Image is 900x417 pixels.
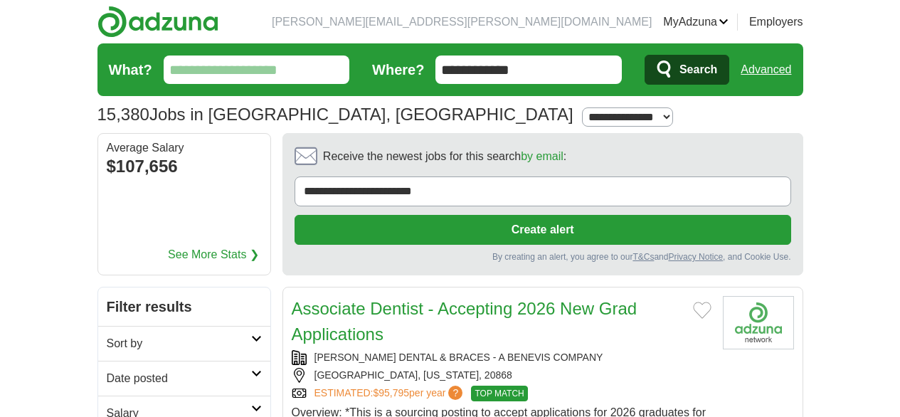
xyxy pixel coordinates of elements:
[471,386,527,401] span: TOP MATCH
[292,368,711,383] div: [GEOGRAPHIC_DATA], [US_STATE], 20868
[323,148,566,165] span: Receive the newest jobs for this search :
[663,14,729,31] a: MyAdzuna
[98,287,270,326] h2: Filter results
[723,296,794,349] img: Company logo
[693,302,711,319] button: Add to favorite jobs
[679,56,717,84] span: Search
[749,14,803,31] a: Employers
[97,102,149,127] span: 15,380
[292,299,637,344] a: Associate Dentist - Accepting 2026 New Grad Applications
[448,386,462,400] span: ?
[98,361,270,396] a: Date posted
[645,55,729,85] button: Search
[107,335,251,352] h2: Sort by
[521,150,563,162] a: by email
[97,105,573,124] h1: Jobs in [GEOGRAPHIC_DATA], [GEOGRAPHIC_DATA]
[292,350,711,365] div: [PERSON_NAME] DENTAL & BRACES - A BENEVIS COMPANY
[295,250,791,263] div: By creating an alert, you agree to our and , and Cookie Use.
[372,59,424,80] label: Where?
[668,252,723,262] a: Privacy Notice
[168,246,259,263] a: See More Stats ❯
[632,252,654,262] a: T&Cs
[314,386,466,401] a: ESTIMATED:$95,795per year?
[373,387,409,398] span: $95,795
[741,56,791,84] a: Advanced
[295,215,791,245] button: Create alert
[97,6,218,38] img: Adzuna logo
[98,326,270,361] a: Sort by
[107,142,262,154] div: Average Salary
[272,14,652,31] li: [PERSON_NAME][EMAIL_ADDRESS][PERSON_NAME][DOMAIN_NAME]
[109,59,152,80] label: What?
[107,154,262,179] div: $107,656
[107,370,251,387] h2: Date posted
